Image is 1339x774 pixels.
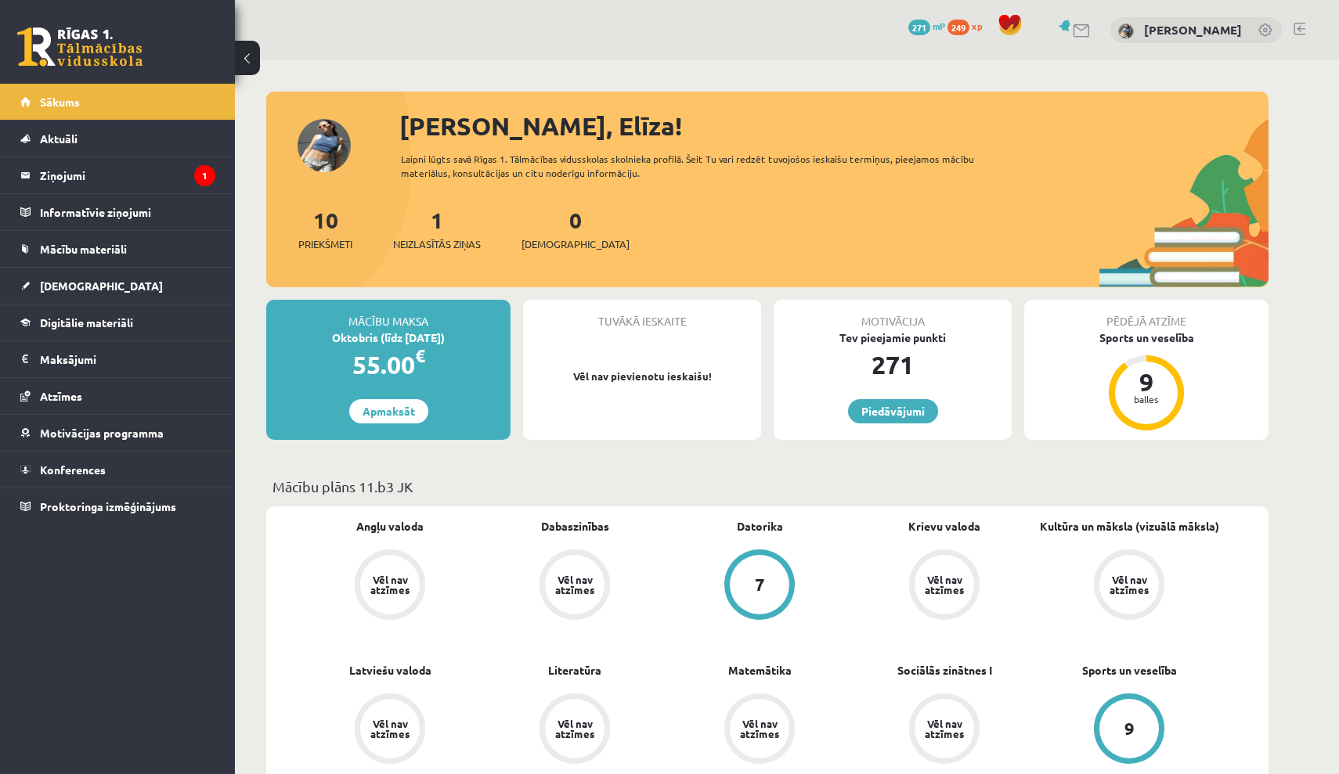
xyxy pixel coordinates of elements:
span: € [415,344,425,367]
div: Laipni lūgts savā Rīgas 1. Tālmācības vidusskolas skolnieka profilā. Šeit Tu vari redzēt tuvojošo... [401,152,1002,180]
div: Vēl nav atzīmes [368,718,412,739]
span: Motivācijas programma [40,426,164,440]
a: Vēl nav atzīmes [667,693,852,767]
a: Latviešu valoda [349,662,431,679]
a: Datorika [737,518,783,535]
p: Mācību plāns 11.b3 JK [272,476,1262,497]
a: [PERSON_NAME] [1144,22,1242,38]
span: [DEMOGRAPHIC_DATA] [40,279,163,293]
div: Vēl nav atzīmes [738,718,781,739]
div: Oktobris (līdz [DATE]) [266,329,511,346]
a: Angļu valoda [356,518,424,535]
a: Mācību materiāli [20,231,215,267]
div: Vēl nav atzīmes [1107,574,1151,595]
div: Vēl nav atzīmes [553,574,597,595]
a: 271 mP [908,20,945,32]
a: 9 [1037,693,1222,767]
a: Apmaksāt [349,399,428,423]
a: Matemātika [728,662,792,679]
div: [PERSON_NAME], Elīza! [399,107,1269,145]
div: Motivācija [774,300,1012,329]
span: 249 [947,20,969,35]
span: Proktoringa izmēģinājums [40,499,176,513]
div: Tuvākā ieskaite [523,300,761,329]
a: Kultūra un māksla (vizuālā māksla) [1040,518,1219,535]
span: Konferences [40,463,106,477]
div: 7 [755,576,765,593]
a: Proktoringa izmēģinājums [20,488,215,524]
a: Rīgas 1. Tālmācības vidusskola [17,27,143,67]
a: Vēl nav atzīmes [1037,549,1222,623]
a: 0[DEMOGRAPHIC_DATA] [522,206,630,252]
a: Aktuāli [20,121,215,157]
span: [DEMOGRAPHIC_DATA] [522,236,630,252]
div: Vēl nav atzīmes [368,574,412,595]
a: Vēl nav atzīmes [852,693,1037,767]
div: Vēl nav atzīmes [922,574,966,595]
a: Sociālās zinātnes I [897,662,992,679]
div: Mācību maksa [266,300,511,329]
a: Motivācijas programma [20,415,215,451]
div: 9 [1124,720,1135,737]
div: Tev pieejamie punkti [774,329,1012,346]
p: Vēl nav pievienotu ieskaišu! [531,369,753,384]
a: Vēl nav atzīmes [482,693,667,767]
a: Digitālie materiāli [20,304,215,340]
div: Vēl nav atzīmes [922,718,966,739]
legend: Maksājumi [40,341,215,377]
a: Krievu valoda [908,518,980,535]
div: Sports un veselība [1024,329,1269,346]
a: Vēl nav atzīmes [852,549,1037,623]
div: balles [1123,394,1170,404]
a: Konferences [20,452,215,488]
a: 10Priekšmeti [298,206,352,252]
span: xp [972,20,982,32]
span: Digitālie materiāli [40,315,133,329]
span: Aktuāli [40,131,78,146]
img: Elīza Zariņa [1118,23,1134,39]
a: Atzīmes [20,378,215,414]
legend: Ziņojumi [40,157,215,193]
a: 249 xp [947,20,990,32]
div: 9 [1123,369,1170,394]
span: Neizlasītās ziņas [393,236,481,252]
div: 271 [774,346,1012,383]
a: Informatīvie ziņojumi [20,194,215,230]
span: Sākums [40,95,80,109]
a: Sports un veselība [1082,662,1177,679]
a: Sports un veselība 9 balles [1024,329,1269,433]
a: [DEMOGRAPHIC_DATA] [20,268,215,304]
span: Atzīmes [40,389,82,403]
span: Priekšmeti [298,236,352,252]
legend: Informatīvie ziņojumi [40,194,215,230]
a: 1Neizlasītās ziņas [393,206,481,252]
a: Vēl nav atzīmes [298,549,482,623]
span: mP [933,20,945,32]
a: Vēl nav atzīmes [482,549,667,623]
a: Literatūra [548,662,601,679]
i: 1 [194,165,215,186]
div: 55.00 [266,346,511,383]
span: Mācību materiāli [40,242,127,256]
a: Sākums [20,84,215,120]
a: Ziņojumi1 [20,157,215,193]
a: Vēl nav atzīmes [298,693,482,767]
div: Vēl nav atzīmes [553,718,597,739]
span: 271 [908,20,930,35]
a: Maksājumi [20,341,215,377]
a: Dabaszinības [541,518,609,535]
a: 7 [667,549,852,623]
div: Pēdējā atzīme [1024,300,1269,329]
a: Piedāvājumi [848,399,938,423]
